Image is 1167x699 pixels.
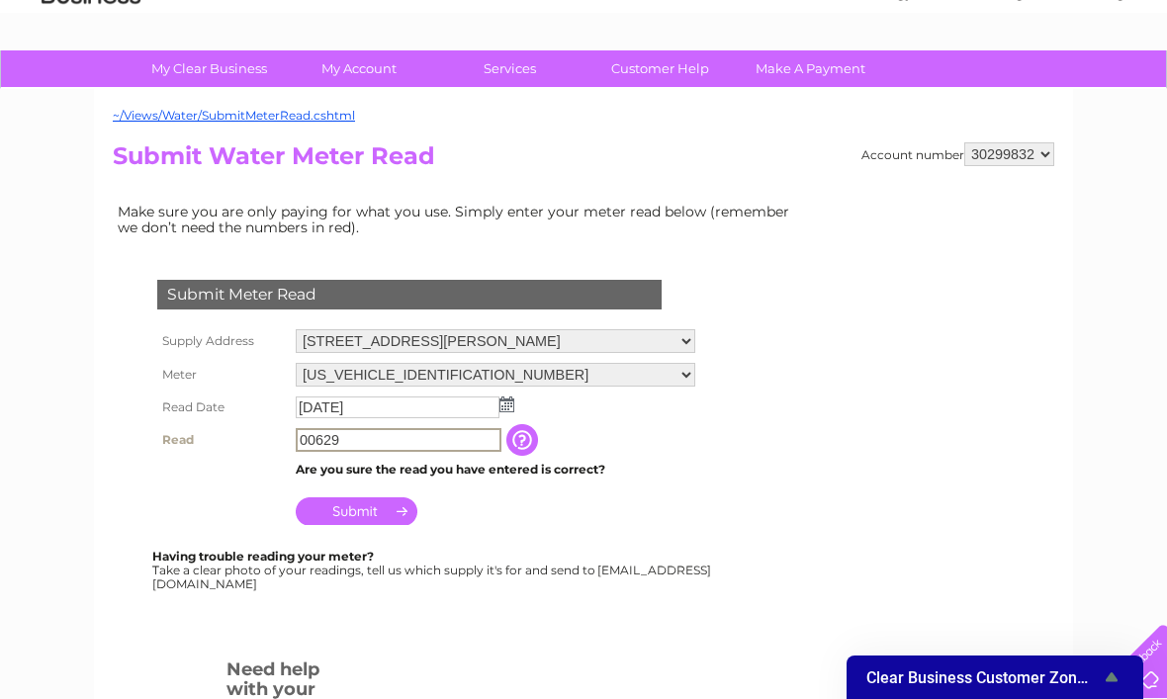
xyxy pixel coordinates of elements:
span: Clear Business Customer Zone Survey [866,668,1100,687]
div: Account number [861,142,1054,166]
a: Services [428,50,591,87]
td: Make sure you are only paying for what you use. Simply enter your meter read below (remember we d... [113,199,805,240]
a: My Clear Business [128,50,291,87]
a: Log out [1102,84,1148,99]
a: Energy [868,84,912,99]
a: Make A Payment [729,50,892,87]
a: Telecoms [924,84,983,99]
h2: Submit Water Meter Read [113,142,1054,180]
div: Submit Meter Read [157,280,662,309]
a: Contact [1035,84,1084,99]
img: logo.png [41,51,141,112]
th: Read [152,423,291,457]
a: My Account [278,50,441,87]
th: Meter [152,358,291,392]
a: 0333 014 3131 [794,10,931,35]
a: ~/Views/Water/SubmitMeterRead.cshtml [113,108,355,123]
th: Supply Address [152,324,291,358]
b: Having trouble reading your meter? [152,549,374,564]
div: Take a clear photo of your readings, tell us which supply it's for and send to [EMAIL_ADDRESS][DO... [152,550,714,590]
input: Submit [296,497,417,525]
img: ... [499,396,514,412]
td: Are you sure the read you have entered is correct? [291,457,700,482]
input: Information [506,424,542,456]
a: Blog [995,84,1024,99]
a: Water [819,84,856,99]
button: Show survey - Clear Business Customer Zone Survey [866,665,1123,689]
th: Read Date [152,392,291,423]
div: Clear Business is a trading name of Verastar Limited (registered in [GEOGRAPHIC_DATA] No. 3667643... [118,11,1052,96]
a: Customer Help [579,50,742,87]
